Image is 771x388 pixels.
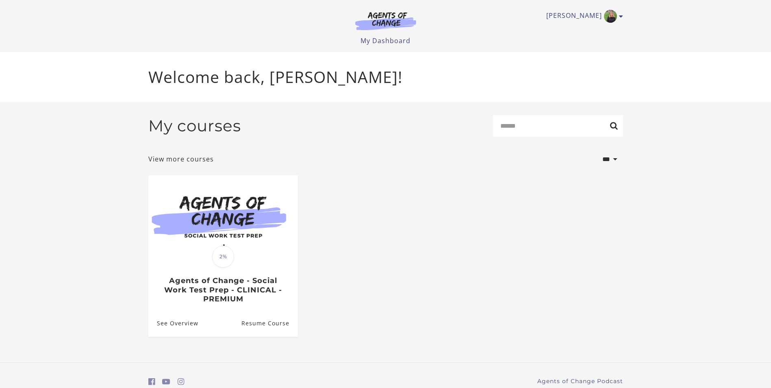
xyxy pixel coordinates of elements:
a: Agents of Change - Social Work Test Prep - CLINICAL - PREMIUM: See Overview [148,310,198,336]
p: Welcome back, [PERSON_NAME]! [148,65,623,89]
a: View more courses [148,154,214,164]
a: Agents of Change Podcast [537,377,623,386]
a: My Dashboard [361,36,410,45]
a: https://www.youtube.com/c/AgentsofChangeTestPrepbyMeaganMitchell (Open in a new window) [162,376,170,388]
i: https://www.instagram.com/agentsofchangeprep/ (Open in a new window) [178,378,185,386]
i: https://www.facebook.com/groups/aswbtestprep (Open in a new window) [148,378,155,386]
a: Toggle menu [546,10,619,23]
img: Agents of Change Logo [347,11,425,30]
a: https://www.instagram.com/agentsofchangeprep/ (Open in a new window) [178,376,185,388]
h3: Agents of Change - Social Work Test Prep - CLINICAL - PREMIUM [157,276,289,304]
a: Agents of Change - Social Work Test Prep - CLINICAL - PREMIUM: Resume Course [241,310,298,336]
a: https://www.facebook.com/groups/aswbtestprep (Open in a new window) [148,376,155,388]
i: https://www.youtube.com/c/AgentsofChangeTestPrepbyMeaganMitchell (Open in a new window) [162,378,170,386]
h2: My courses [148,116,241,135]
span: 2% [212,246,234,268]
